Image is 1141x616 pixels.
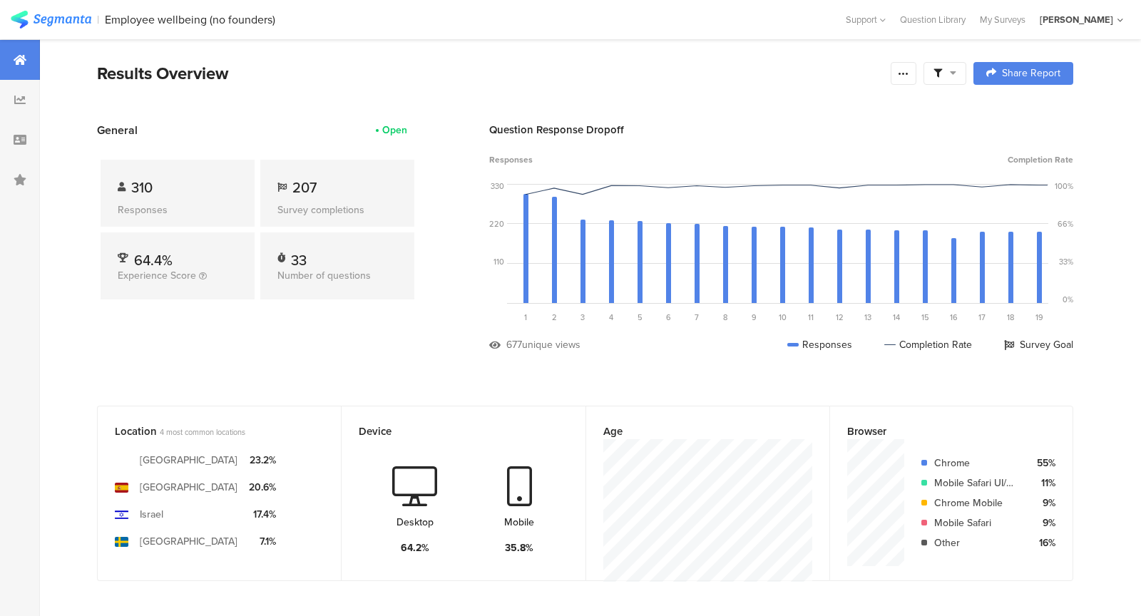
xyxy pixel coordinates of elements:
[723,312,727,323] span: 8
[934,535,1019,550] div: Other
[97,122,138,138] span: General
[140,534,237,549] div: [GEOGRAPHIC_DATA]
[489,122,1073,138] div: Question Response Dropoff
[934,515,1019,530] div: Mobile Safari
[934,456,1019,471] div: Chrome
[950,312,958,323] span: 16
[160,426,245,438] span: 4 most common locations
[249,507,276,522] div: 17.4%
[779,312,787,323] span: 10
[292,177,317,198] span: 207
[493,256,504,267] div: 110
[359,423,544,439] div: Device
[695,312,699,323] span: 7
[1058,218,1073,230] div: 66%
[118,268,196,283] span: Experience Score
[787,337,852,352] div: Responses
[105,13,275,26] div: Employee wellbeing (no founders)
[1035,312,1043,323] span: 19
[752,312,757,323] span: 9
[1030,515,1055,530] div: 9%
[973,13,1033,26] a: My Surveys
[140,480,237,495] div: [GEOGRAPHIC_DATA]
[864,312,871,323] span: 13
[249,480,276,495] div: 20.6%
[1030,456,1055,471] div: 55%
[638,312,643,323] span: 5
[524,312,527,323] span: 1
[934,496,1019,510] div: Chrome Mobile
[884,337,972,352] div: Completion Rate
[522,337,580,352] div: unique views
[609,312,613,323] span: 4
[666,312,671,323] span: 6
[580,312,585,323] span: 3
[1030,496,1055,510] div: 9%
[1040,13,1113,26] div: [PERSON_NAME]
[603,423,789,439] div: Age
[115,423,300,439] div: Location
[140,453,237,468] div: [GEOGRAPHIC_DATA]
[506,337,522,352] div: 677
[134,250,173,271] span: 64.4%
[249,534,276,549] div: 7.1%
[489,153,533,166] span: Responses
[978,312,986,323] span: 17
[97,61,884,86] div: Results Overview
[1030,476,1055,491] div: 11%
[934,476,1019,491] div: Mobile Safari UI/WKWebView
[921,312,929,323] span: 15
[491,180,504,192] div: 330
[836,312,844,323] span: 12
[1007,312,1014,323] span: 18
[1004,337,1073,352] div: Survey Goal
[1008,153,1073,166] span: Completion Rate
[382,123,407,138] div: Open
[277,202,397,217] div: Survey completions
[131,177,153,198] span: 310
[97,11,99,28] div: |
[893,13,973,26] a: Question Library
[1002,68,1060,78] span: Share Report
[808,312,814,323] span: 11
[1059,256,1073,267] div: 33%
[11,11,91,29] img: segmanta logo
[1055,180,1073,192] div: 100%
[893,312,900,323] span: 14
[504,515,534,530] div: Mobile
[505,540,533,555] div: 35.8%
[249,453,276,468] div: 23.2%
[489,218,504,230] div: 220
[118,202,237,217] div: Responses
[277,268,371,283] span: Number of questions
[1030,535,1055,550] div: 16%
[846,9,886,31] div: Support
[1063,294,1073,305] div: 0%
[401,540,429,555] div: 64.2%
[552,312,557,323] span: 2
[396,515,434,530] div: Desktop
[140,507,163,522] div: Israel
[847,423,1032,439] div: Browser
[291,250,307,264] div: 33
